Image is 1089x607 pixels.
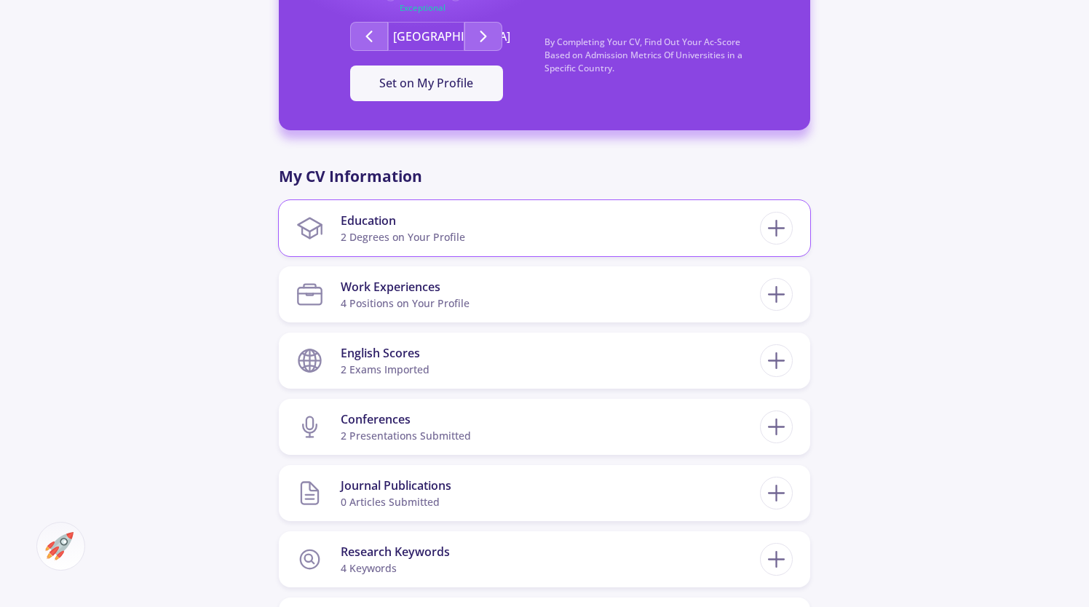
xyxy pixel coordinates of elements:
div: Education [341,212,465,229]
button: Set on My Profile [350,66,503,102]
div: Research Keywords [341,543,450,560]
div: Work Experiences [341,278,470,295]
div: 4 Positions on Your Profile [341,295,470,311]
p: My CV Information [279,165,810,189]
div: Journal Publications [341,477,451,494]
div: 2 presentations submitted [341,428,471,443]
text: Exceptional [400,2,445,13]
img: ac-market [45,532,74,560]
span: Set on My Profile [379,75,473,91]
div: Conferences [341,410,471,428]
div: 4 keywords [341,560,450,576]
button: [GEOGRAPHIC_DATA] [388,22,464,51]
div: Second group [308,22,544,51]
div: 2 Degrees on Your Profile [341,229,465,245]
div: 0 articles submitted [341,494,451,509]
div: English Scores [341,344,429,362]
p: By Completing Your CV, Find Out Your Ac-Score Based on Admission Metrics Of Universities in a Spe... [544,36,781,90]
div: 2 exams imported [341,362,429,377]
